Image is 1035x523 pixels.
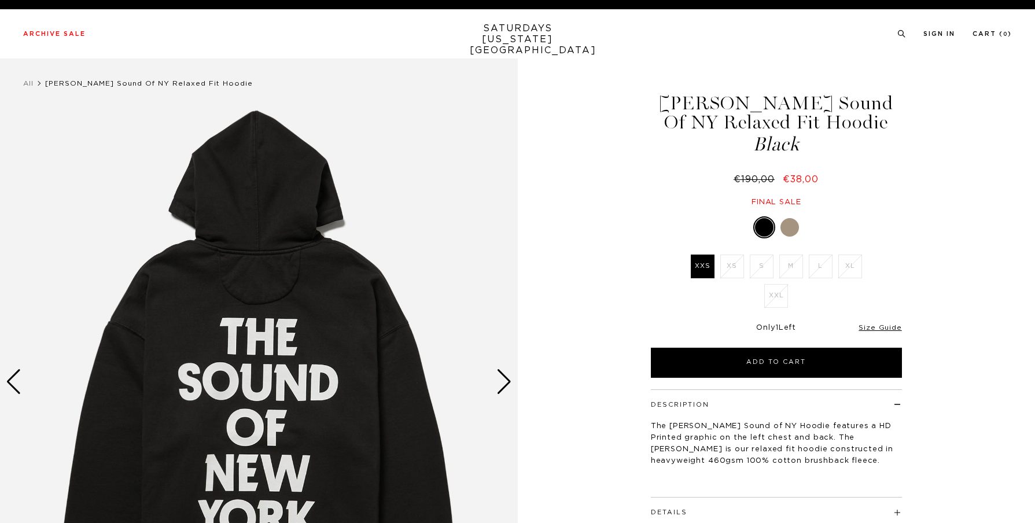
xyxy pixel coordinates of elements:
[923,31,955,37] a: Sign In
[470,23,565,56] a: SATURDAYS[US_STATE][GEOGRAPHIC_DATA]
[45,80,253,87] span: [PERSON_NAME] Sound Of NY Relaxed Fit Hoodie
[1003,32,1008,37] small: 0
[649,94,904,154] h1: [PERSON_NAME] Sound Of NY Relaxed Fit Hoodie
[649,135,904,154] span: Black
[776,324,779,332] span: 1
[23,31,86,37] a: Archive Sale
[859,324,901,331] a: Size Guide
[651,348,902,378] button: Add to Cart
[651,402,709,408] button: Description
[649,197,904,207] div: Final sale
[651,323,902,333] div: Only Left
[973,31,1012,37] a: Cart (0)
[691,255,714,278] label: XXS
[734,175,779,184] del: €190,00
[6,369,21,395] div: Previous slide
[651,421,902,467] p: The [PERSON_NAME] Sound of NY Hoodie features a HD Printed graphic on the left chest and back. Th...
[651,509,687,515] button: Details
[496,369,512,395] div: Next slide
[783,175,819,184] span: €38,00
[23,80,34,87] a: All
